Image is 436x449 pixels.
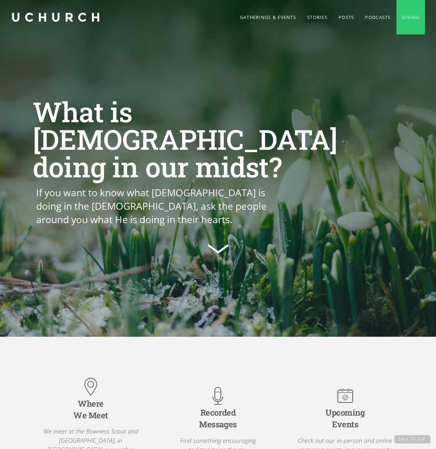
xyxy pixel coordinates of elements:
[33,98,403,180] h1: What is [DEMOGRAPHIC_DATA] doing in our midst?
[394,435,431,443] a: Back to Top
[73,398,108,421] div: Where We Meet
[325,407,365,430] div: Upcoming Events
[36,186,276,227] p: If you want to know what [DEMOGRAPHIC_DATA] is doing in the [DEMOGRAPHIC_DATA], ask the people ar...
[199,407,237,430] div: Recorded Messages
